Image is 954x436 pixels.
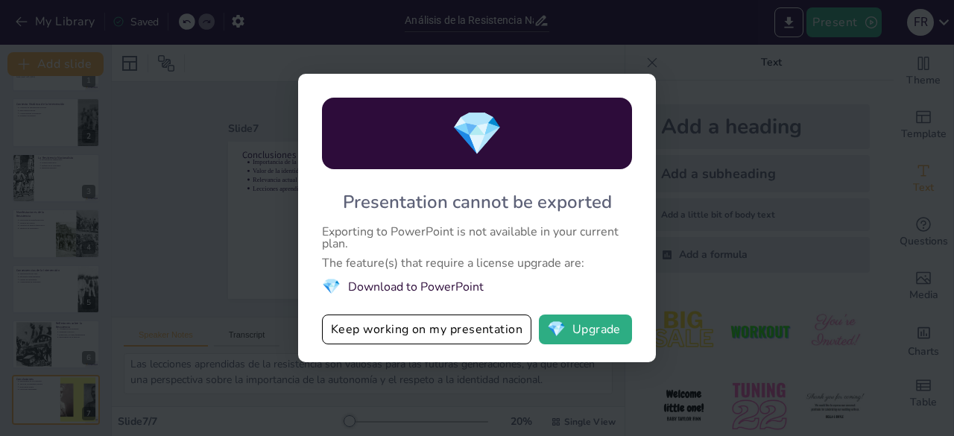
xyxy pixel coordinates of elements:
[322,277,341,297] span: diamond
[451,105,503,162] span: diamond
[322,277,632,297] li: Download to PowerPoint
[322,315,531,344] button: Keep working on my presentation
[547,322,566,337] span: diamond
[322,257,632,269] div: The feature(s) that require a license upgrade are:
[322,226,632,250] div: Exporting to PowerPoint is not available in your current plan.
[539,315,632,344] button: diamondUpgrade
[343,190,612,214] div: Presentation cannot be exported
